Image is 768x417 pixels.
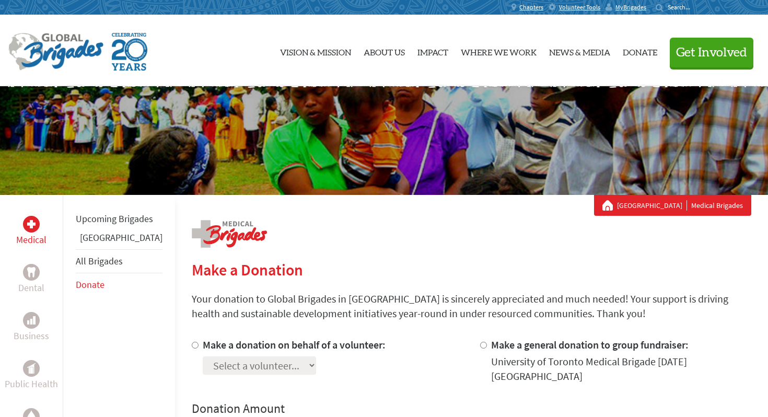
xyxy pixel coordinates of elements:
button: Get Involved [670,38,753,67]
img: Global Brigades Celebrating 20 Years [112,33,147,71]
li: Upcoming Brigades [76,207,162,230]
a: About Us [364,24,405,78]
a: Upcoming Brigades [76,213,153,225]
img: logo-medical.png [192,220,267,248]
div: Dental [23,264,40,281]
a: BusinessBusiness [14,312,49,343]
a: Donate [623,24,657,78]
p: Dental [18,281,44,295]
span: Get Involved [676,47,747,59]
div: Public Health [23,360,40,377]
img: Medical [27,220,36,228]
li: All Brigades [76,249,162,273]
a: News & Media [549,24,610,78]
a: Public HealthPublic Health [5,360,58,391]
label: Make a general donation to group fundraiser: [491,338,689,351]
a: MedicalMedical [16,216,46,247]
div: University of Toronto Medical Brigade [DATE] [GEOGRAPHIC_DATA] [491,354,752,384]
img: Global Brigades Logo [8,33,103,71]
p: Medical [16,233,46,247]
h2: Make a Donation [192,260,751,279]
a: All Brigades [76,255,123,267]
img: Business [27,316,36,325]
a: [GEOGRAPHIC_DATA] [617,200,687,211]
p: Business [14,329,49,343]
a: Impact [417,24,448,78]
a: Donate [76,279,104,291]
span: MyBrigades [615,3,646,11]
a: [GEOGRAPHIC_DATA] [80,231,162,244]
li: Greece [76,230,162,249]
span: Chapters [519,3,543,11]
label: Make a donation on behalf of a volunteer: [203,338,386,351]
a: DentalDental [18,264,44,295]
img: Dental [27,267,36,277]
div: Medical Brigades [602,200,743,211]
div: Business [23,312,40,329]
a: Where We Work [461,24,537,78]
p: Your donation to Global Brigades in [GEOGRAPHIC_DATA] is sincerely appreciated and much needed! Y... [192,292,751,321]
li: Donate [76,273,162,296]
h4: Donation Amount [192,400,751,417]
a: Vision & Mission [280,24,351,78]
p: Public Health [5,377,58,391]
img: Public Health [27,363,36,374]
input: Search... [668,3,697,11]
div: Medical [23,216,40,233]
span: Volunteer Tools [559,3,600,11]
